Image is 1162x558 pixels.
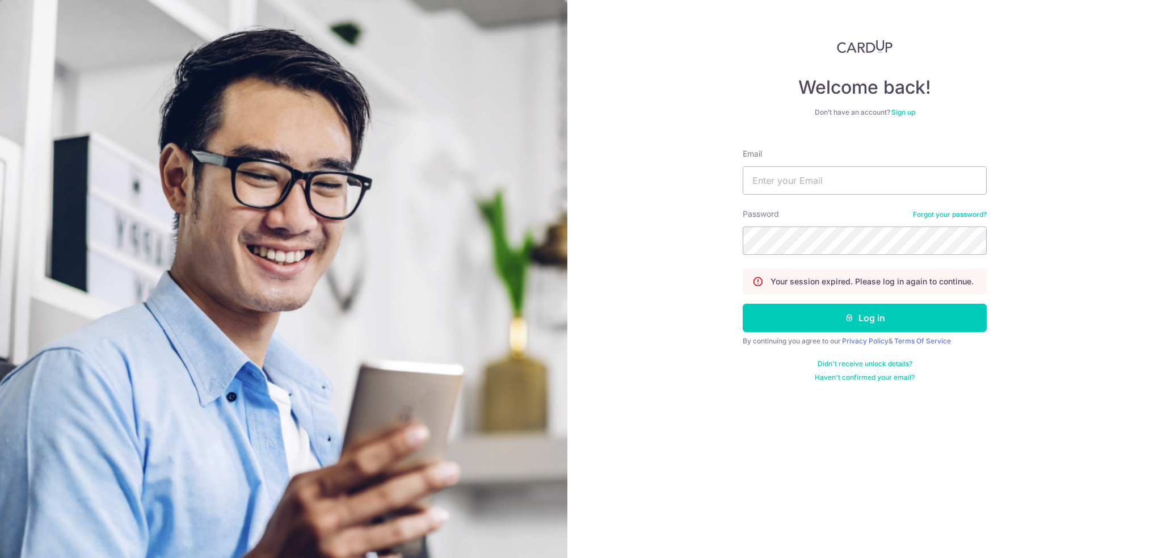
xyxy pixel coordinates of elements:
[894,337,951,345] a: Terms Of Service
[743,208,779,220] label: Password
[743,108,987,117] div: Don’t have an account?
[771,276,974,287] p: Your session expired. Please log in again to continue.
[743,148,762,160] label: Email
[913,210,987,219] a: Forgot your password?
[815,373,915,382] a: Haven't confirmed your email?
[818,359,912,368] a: Didn't receive unlock details?
[743,337,987,346] div: By continuing you agree to our &
[837,40,892,53] img: CardUp Logo
[743,166,987,195] input: Enter your Email
[743,304,987,332] button: Log in
[842,337,889,345] a: Privacy Policy
[891,108,915,116] a: Sign up
[743,76,987,99] h4: Welcome back!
